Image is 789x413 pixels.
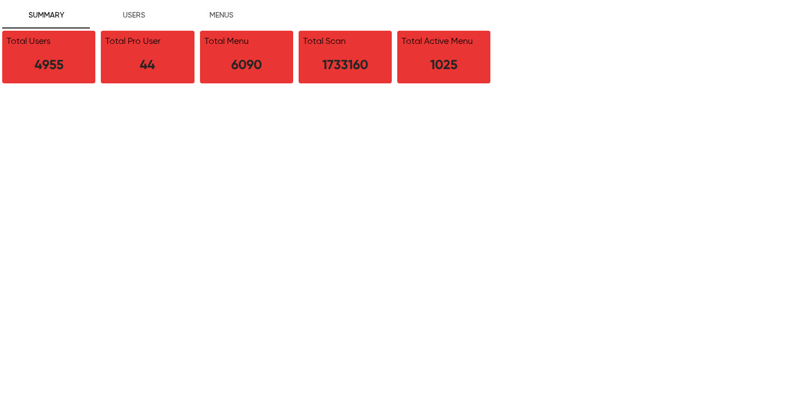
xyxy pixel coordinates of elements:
h5: 44 [105,48,190,81]
h5: 1733160 [303,48,387,81]
p: Total Menu [204,35,289,48]
p: Total Pro User [105,35,190,48]
h5: 6090 [204,48,289,81]
p: Total Scan [303,35,387,48]
h5: 1025 [402,48,486,81]
span: menus [184,9,259,22]
span: users [96,9,171,22]
p: Total Active Menu [402,35,486,48]
span: summary [9,9,83,22]
h5: 4955 [7,48,91,81]
p: Total Users [7,35,91,48]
